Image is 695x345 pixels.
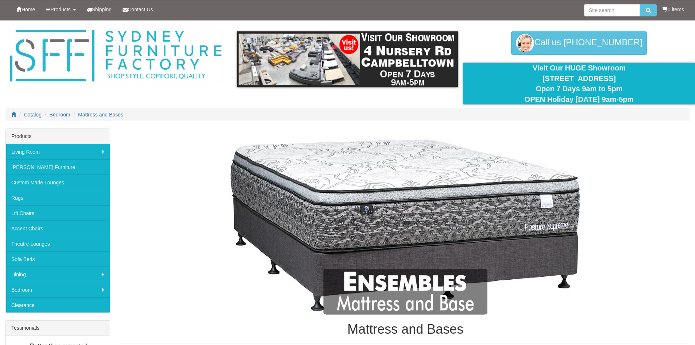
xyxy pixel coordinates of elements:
[50,112,70,118] a: Bedroom
[6,282,110,297] a: Bedroom
[40,0,81,19] a: Products
[6,251,110,267] a: Sofa Beds
[121,322,690,337] h1: Mattress and Bases
[6,144,110,159] a: Living Room
[6,321,110,336] div: Testimonials
[50,7,70,12] span: Products
[6,129,110,144] div: Products
[6,190,110,205] a: Rugs
[6,236,110,251] a: Theatre Lounges
[6,297,110,313] a: Clearance
[117,0,158,19] a: Contact Us
[469,63,690,104] div: Visit Our HUGE Showroom [STREET_ADDRESS] Open 7 Days 9am to 5pm OPEN Holiday [DATE] 9am-5pm
[6,159,110,175] a: [PERSON_NAME] Furniture
[11,0,40,19] a: Home
[24,112,42,118] a: Catalog
[186,132,624,315] img: Mattress and Bases
[22,7,35,12] span: Home
[6,28,225,84] img: Sydney Furniture Factory
[6,205,110,221] a: Lift Chairs
[237,31,458,87] img: showroom.gif
[663,6,684,13] li: 0 items
[81,0,117,19] a: Shipping
[78,112,123,118] a: Mattress and Bases
[6,175,110,190] a: Custom Made Lounges
[92,7,112,12] span: Shipping
[6,267,110,282] a: Dining
[6,221,110,236] a: Accent Chairs
[128,7,153,12] span: Contact Us
[584,4,640,16] input: Site search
